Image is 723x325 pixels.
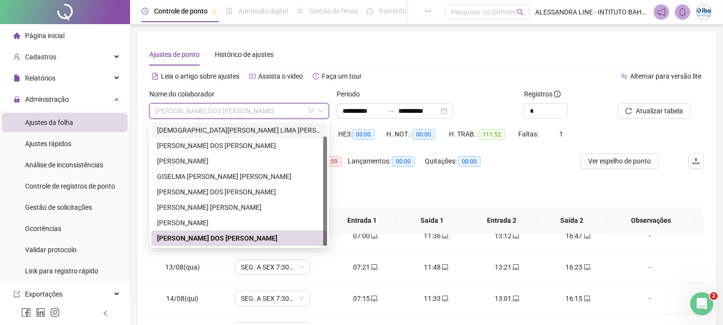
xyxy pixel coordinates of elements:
div: CRISTIANE CARNEIRO LIMA RIBEIRO [151,122,327,138]
span: Admissão digital [238,7,288,15]
div: 13:12 [479,230,535,241]
img: 3750 [697,5,711,19]
th: Entrada 1 [327,207,397,234]
div: H. TRAB.: [449,129,518,140]
div: SIMONE JESUS DOS SANTOS [151,230,327,246]
span: clock-circle [142,8,148,14]
span: 00:00 [392,156,415,167]
span: laptop [583,264,591,271]
span: Alternar para versão lite [630,72,701,80]
span: Atualizar tabela [636,106,683,116]
div: [PERSON_NAME] [157,217,321,228]
span: Faltas: [518,130,540,138]
div: - [621,293,678,304]
span: 2 [710,292,718,300]
span: 00:00 [412,129,435,140]
span: file-text [152,73,158,80]
div: [DEMOGRAPHIC_DATA][PERSON_NAME] LIMA [PERSON_NAME] [157,125,321,135]
span: Observações [614,215,688,226]
div: HE 3: [338,129,386,140]
span: reload [625,108,632,114]
span: info-circle [554,91,561,97]
div: HAMILTON ESTEVES DA SILVA [151,200,327,215]
span: Cadastros [25,53,56,61]
div: DANIEL DOS SANTOS RIBEIRO [151,138,327,153]
div: Lançamentos: [348,156,425,167]
div: H. NOT.: [386,129,449,140]
th: Saída 2 [537,207,606,234]
button: Atualizar tabela [618,103,691,119]
span: user-add [13,54,20,60]
span: Administração [25,95,69,103]
span: file [13,75,20,81]
span: SEG. A SEX 7:30HRS [241,291,304,306]
div: DANUSA DE MIRANDA SOUZA [151,153,327,169]
span: bell [678,8,687,16]
span: ALESSANDRA LINE - INTITUTO BAHIANO DE OTORRINOLARINGOLOGIA [535,7,648,17]
button: Ver espelho de ponto [580,153,658,169]
div: [PERSON_NAME] [157,156,321,166]
label: Período [337,89,366,99]
div: [PERSON_NAME] [PERSON_NAME] [157,202,321,213]
span: Ocorrências [25,225,61,232]
span: instagram [50,308,60,317]
span: Ajustes de ponto [149,51,199,58]
th: Saída 1 [397,207,467,234]
span: laptop [441,295,448,302]
span: laptop [370,264,378,271]
span: search [517,9,524,16]
span: Leia o artigo sobre ajustes [161,72,239,80]
span: Relatórios [25,74,55,82]
span: Controle de ponto [154,7,208,15]
span: Registros [524,89,561,99]
span: Validar protocolo [25,246,77,254]
div: - [621,230,678,241]
span: Link para registro rápido [25,267,98,275]
span: SEG. A SEX 7:30HRS [241,260,304,274]
span: laptop [441,264,448,271]
iframe: Intercom live chat [690,292,713,315]
span: youtube [249,73,256,80]
div: 07:21 [338,262,393,272]
span: ellipsis [425,8,432,14]
span: laptop [370,232,378,239]
th: Entrada 2 [467,207,537,234]
span: Gestão de solicitações [25,203,92,211]
div: [PERSON_NAME] DOS [PERSON_NAME] [157,187,321,197]
span: Ver espelho de ponto [588,156,651,166]
div: 13:01 [479,293,535,304]
span: Página inicial [25,32,65,40]
span: down [318,108,324,114]
span: to [387,107,394,115]
span: Gestão de férias [309,7,358,15]
span: swap [621,73,628,80]
div: 16:23 [550,262,605,272]
div: 16:15 [550,293,605,304]
div: 07:15 [338,293,393,304]
span: swap-right [387,107,394,115]
span: facebook [21,308,31,317]
span: 1 [559,130,563,138]
span: laptop [441,232,448,239]
div: 07:00 [338,230,393,241]
div: Quitações: [425,156,494,167]
div: 11:33 [408,293,464,304]
div: LUCIENE RAMOS ALVES [151,215,327,230]
span: laptop [583,232,591,239]
div: 11:36 [408,230,464,241]
div: 16:47 [550,230,605,241]
span: Controle de registros de ponto [25,182,115,190]
span: dashboard [367,8,373,14]
span: upload [692,157,700,165]
span: Assista o vídeo [258,72,303,80]
span: laptop [370,295,378,302]
span: laptop [583,295,591,302]
span: 14/08(qui) [166,295,198,302]
span: left [102,310,109,317]
span: Análise de inconsistências [25,161,103,169]
span: notification [657,8,666,16]
label: Nome do colaborador [149,89,221,99]
div: 11:48 [408,262,464,272]
div: - [621,262,678,272]
div: GLEIDE FARIAS DOS SANTOS [151,184,327,200]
